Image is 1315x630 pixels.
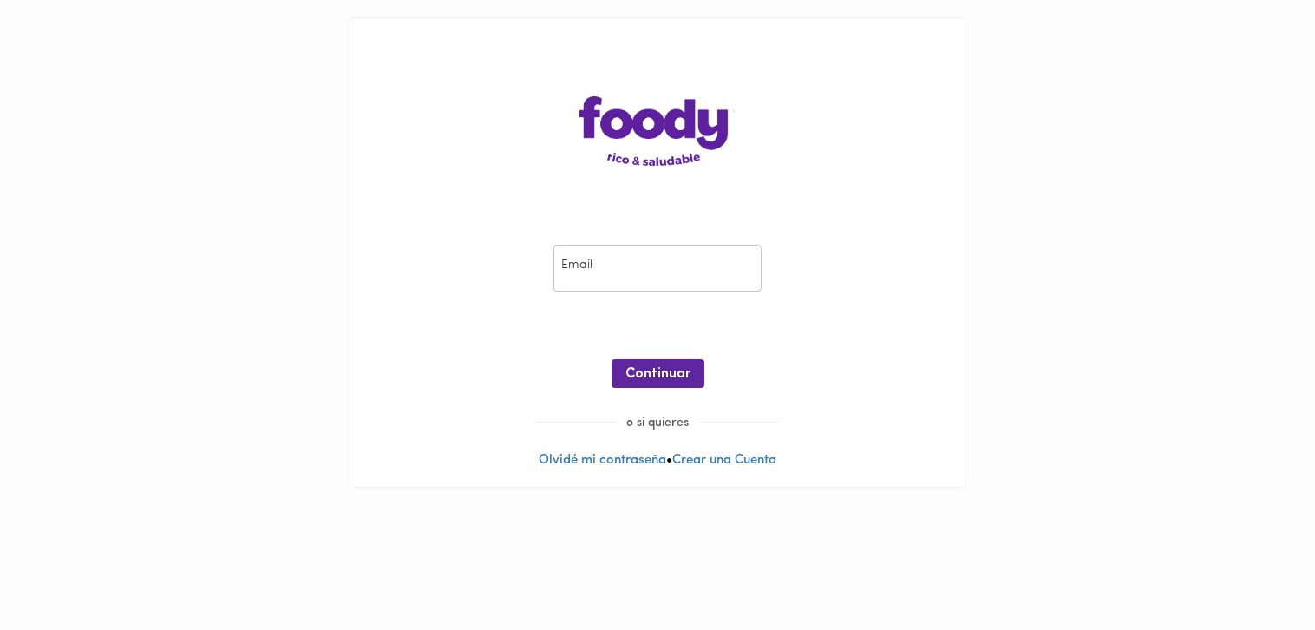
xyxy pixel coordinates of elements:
[553,245,762,292] input: pepitoperez@gmail.com
[672,454,776,467] a: Crear una Cuenta
[612,359,704,388] button: Continuar
[616,417,699,430] span: o si quieres
[1214,529,1298,613] iframe: Messagebird Livechat Widget
[625,366,690,383] span: Continuar
[579,96,736,166] img: logo-main-page.png
[539,454,666,467] a: Olvidé mi contraseña
[350,18,965,487] div: •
